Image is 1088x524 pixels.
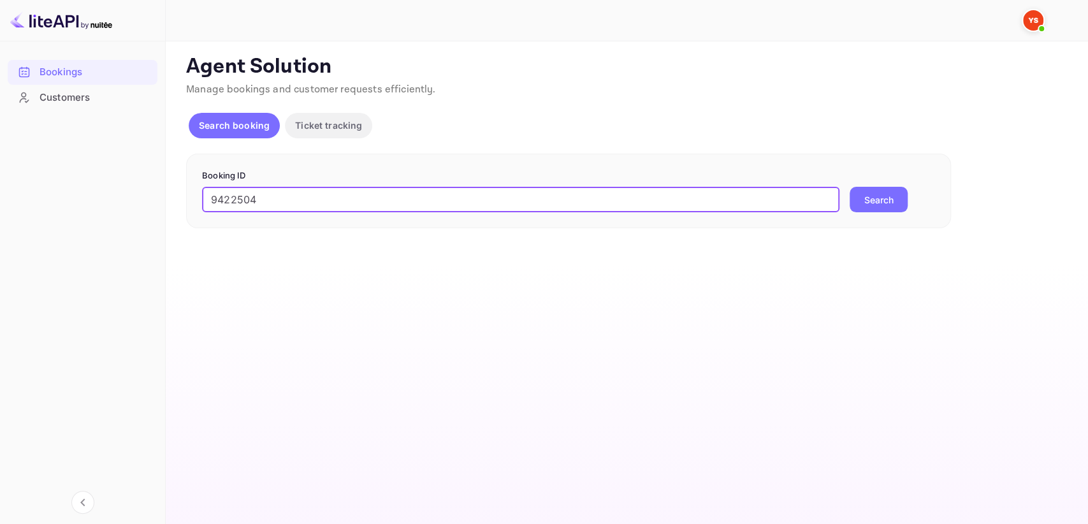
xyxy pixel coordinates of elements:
[186,83,436,96] span: Manage bookings and customer requests efficiently.
[202,170,935,182] p: Booking ID
[71,491,94,514] button: Collapse navigation
[295,119,362,132] p: Ticket tracking
[40,65,151,80] div: Bookings
[8,85,157,110] div: Customers
[199,119,270,132] p: Search booking
[1023,10,1043,31] img: Yandex Support
[8,60,157,85] div: Bookings
[186,54,1065,80] p: Agent Solution
[202,187,839,212] input: Enter Booking ID (e.g., 63782194)
[10,10,112,31] img: LiteAPI logo
[8,60,157,84] a: Bookings
[40,91,151,105] div: Customers
[850,187,908,212] button: Search
[8,85,157,109] a: Customers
